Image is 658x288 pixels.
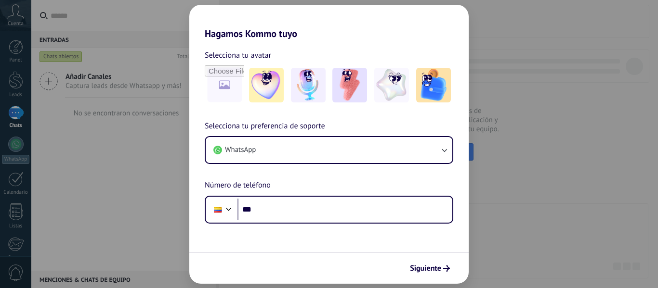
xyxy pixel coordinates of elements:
span: Selecciona tu avatar [205,49,271,62]
h2: Hagamos Kommo tuyo [189,5,469,39]
span: Selecciona tu preferencia de soporte [205,120,325,133]
img: -2.jpeg [291,68,326,102]
img: -4.jpeg [374,68,409,102]
img: -3.jpeg [332,68,367,102]
span: WhatsApp [225,145,256,155]
img: -5.jpeg [416,68,451,102]
span: Siguiente [410,265,441,272]
img: -1.jpeg [249,68,284,102]
div: Colombia: + 57 [209,200,227,220]
span: Número de teléfono [205,179,271,192]
button: WhatsApp [206,137,452,163]
button: Siguiente [406,260,454,276]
